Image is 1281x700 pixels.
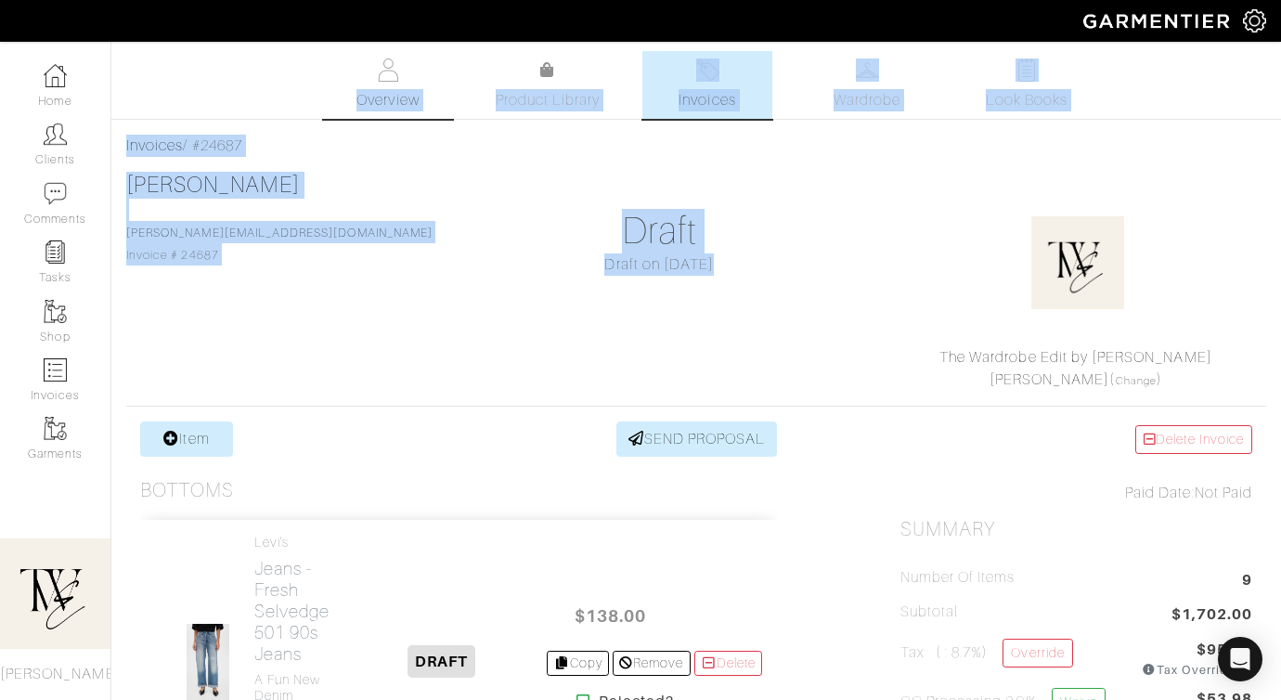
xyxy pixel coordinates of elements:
[254,535,336,551] h4: Levi's
[1016,58,1039,82] img: todo-9ac3debb85659649dc8f770b8b6100bb5dab4b48dedcbae339e5042a72dfd3cc.svg
[126,227,433,262] span: Invoice # 24687
[900,482,1252,504] div: Not Paid
[1116,375,1157,386] a: Change
[356,89,419,111] span: Overview
[613,651,690,676] a: Remove
[900,518,1252,541] h2: Summary
[483,59,613,111] a: Product Library
[694,651,763,676] a: Delete
[496,89,601,111] span: Product Library
[990,371,1110,388] a: [PERSON_NAME]
[1197,639,1252,661] span: $95.18
[484,209,835,253] h1: Draft
[408,645,475,678] span: DRAFT
[484,253,835,276] div: Draft on [DATE]
[126,135,1266,157] div: / #24687
[986,89,1068,111] span: Look Books
[377,58,400,82] img: basicinfo-40fd8af6dae0f16599ec9e87c0ef1c0a1fdea2edbe929e3d69a839185d80c458.svg
[126,227,433,240] a: [PERSON_NAME][EMAIL_ADDRESS][DOMAIN_NAME]
[900,569,1016,587] h5: Number of Items
[834,89,900,111] span: Wardrobe
[962,51,1092,119] a: Look Books
[126,173,300,197] a: [PERSON_NAME]
[1135,425,1252,454] a: Delete Invoice
[1003,639,1072,668] a: Override
[616,421,778,457] a: SEND PROPOSAL
[1242,569,1252,594] span: 9
[856,58,879,82] img: wardrobe-487a4870c1b7c33e795ec22d11cfc2ed9d08956e64fb3008fe2437562e282088.svg
[1142,661,1252,679] div: Tax Overridden
[44,240,67,264] img: reminder-icon-8004d30b9f0a5d33ae49ab947aed9ed385cf756f9e5892f1edd6e32f2345188e.png
[44,123,67,146] img: clients-icon-6bae9207a08558b7cb47a8932f037763ab4055f8c8b6bfacd5dc20c3e0201464.png
[547,651,609,676] a: Copy
[1031,216,1124,309] img: o88SwH9y4G5nFsDJTsWZPGJH.png
[126,137,183,154] a: Invoices
[1125,485,1195,501] span: Paid Date:
[900,603,958,621] h5: Subtotal
[44,64,67,87] img: dashboard-icon-dbcd8f5a0b271acd01030246c82b418ddd0df26cd7fceb0bd07c9910d44c42f6.png
[642,51,772,119] a: Invoices
[254,558,336,665] h2: Jeans - Fresh Selvedge 501 90s Jeans
[939,349,1212,366] a: The Wardrobe Edit by [PERSON_NAME]
[1171,603,1252,629] span: $1,702.00
[908,346,1244,391] div: ( )
[679,89,735,111] span: Invoices
[44,358,67,382] img: orders-icon-0abe47150d42831381b5fb84f609e132dff9fe21cb692f30cb5eec754e2cba89.png
[1218,637,1262,681] div: Open Intercom Messenger
[1074,5,1243,37] img: garmentier-logo-header-white-b43fb05a5012e4ada735d5af1a66efaba907eab6374d6393d1fbf88cb4ef424d.png
[44,300,67,323] img: garments-icon-b7da505a4dc4fd61783c78ac3ca0ef83fa9d6f193b1c9dc38574b1d14d53ca28.png
[140,421,233,457] a: Item
[140,479,234,502] h3: Bottoms
[323,51,453,119] a: Overview
[1243,9,1266,32] img: gear-icon-white-bd11855cb880d31180b6d7d6211b90ccbf57a29d726f0c71d8c61bd08dd39cc2.png
[900,639,1073,671] h5: Tax ( : 8.7%)
[554,596,666,636] span: $138.00
[44,417,67,440] img: garments-icon-b7da505a4dc4fd61783c78ac3ca0ef83fa9d6f193b1c9dc38574b1d14d53ca28.png
[802,51,932,119] a: Wardrobe
[44,182,67,205] img: comment-icon-a0a6a9ef722e966f86d9cbdc48e553b5cf19dbc54f86b18d962a5391bc8f6eb6.png
[696,58,719,82] img: orders-27d20c2124de7fd6de4e0e44c1d41de31381a507db9b33961299e4e07d508b8c.svg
